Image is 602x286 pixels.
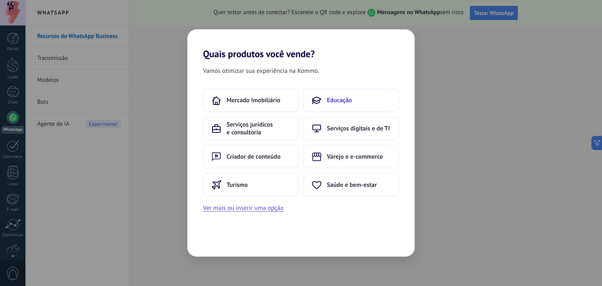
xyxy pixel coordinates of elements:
[187,29,415,60] h2: Quais produtos você vende?
[303,173,399,197] button: Saúde e bem-estar
[303,145,399,168] button: Varejo e e-commerce
[303,89,399,112] button: Educação
[203,173,299,197] button: Turismo
[203,203,284,213] button: Ver mais ou inserir uma opção
[203,145,299,168] button: Criador de conteúdo
[227,181,248,189] span: Turismo
[203,66,319,76] span: Vamos otimizar sua experiência na Kommo.
[327,181,377,189] span: Saúde e bem-estar
[303,117,399,140] button: Serviços digitais e de TI
[327,125,390,132] span: Serviços digitais e de TI
[203,89,299,112] button: Mercado Imobiliário
[227,96,280,104] span: Mercado Imobiliário
[327,96,352,104] span: Educação
[227,153,281,161] span: Criador de conteúdo
[227,121,290,136] span: Serviços jurídicos e consultoria
[203,117,299,140] button: Serviços jurídicos e consultoria
[327,153,383,161] span: Varejo e e-commerce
